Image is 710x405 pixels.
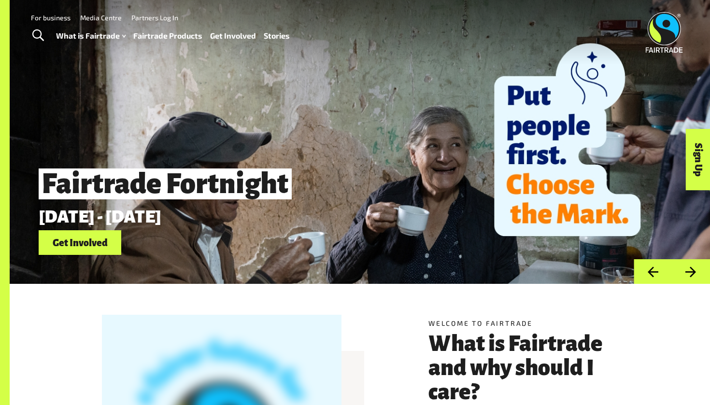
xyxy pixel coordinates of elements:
a: Media Centre [80,14,122,22]
img: Fairtrade Australia New Zealand logo [646,12,683,53]
span: Fairtrade Fortnight [39,168,292,199]
h3: What is Fairtrade and why should I care? [428,332,618,404]
a: Partners Log In [131,14,178,22]
a: Stories [264,29,290,43]
a: Get Involved [210,29,256,43]
button: Previous [634,259,672,284]
a: Get Involved [39,230,121,255]
a: Toggle Search [26,24,50,48]
a: Fairtrade Products [133,29,202,43]
p: [DATE] - [DATE] [39,207,572,226]
button: Next [672,259,710,284]
a: For business [31,14,71,22]
a: What is Fairtrade [56,29,126,43]
h5: Welcome to Fairtrade [428,318,618,328]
